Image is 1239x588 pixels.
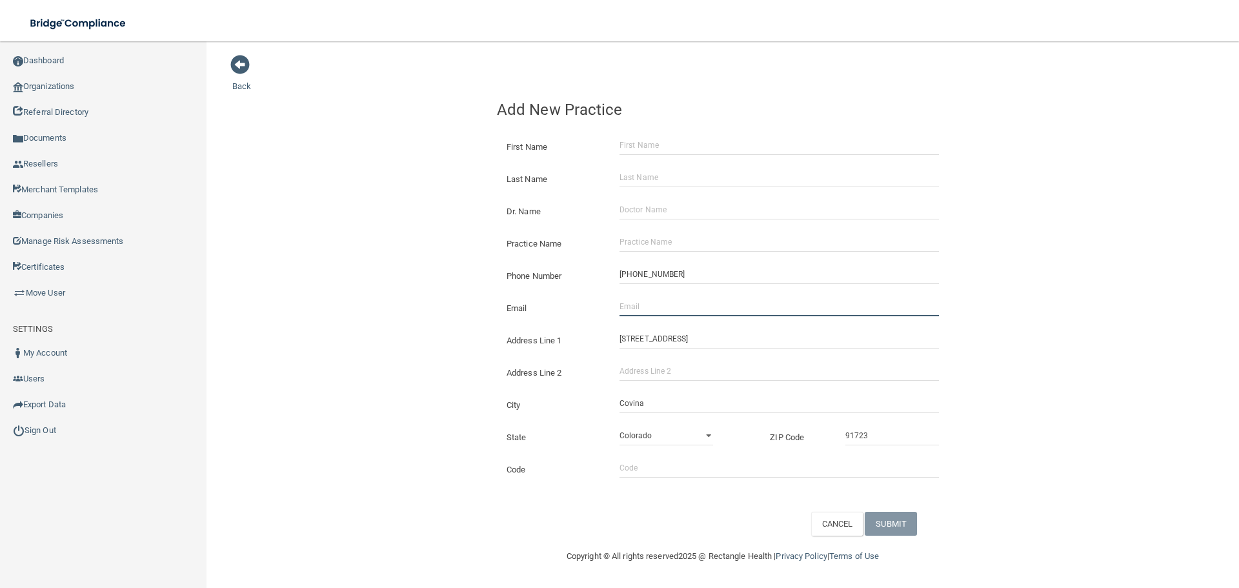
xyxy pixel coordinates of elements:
a: Privacy Policy [776,551,827,561]
img: ic_user_dark.df1a06c3.png [13,348,23,358]
input: First Name [619,136,939,155]
label: Address Line 1 [497,333,610,349]
label: City [497,398,610,413]
input: City [619,394,939,413]
label: Dr. Name [497,204,610,219]
img: icon-users.e205127d.png [13,374,23,384]
img: briefcase.64adab9b.png [13,287,26,299]
label: First Name [497,139,610,155]
input: Code [619,458,939,478]
label: Email [497,301,610,316]
img: ic_dashboard_dark.d01f4a41.png [13,56,23,66]
h4: Add New Practice [497,101,949,118]
label: State [497,430,610,445]
button: SUBMIT [865,512,917,536]
img: icon-documents.8dae5593.png [13,134,23,144]
a: Terms of Use [829,551,879,561]
img: ic_reseller.de258add.png [13,159,23,170]
input: Last Name [619,168,939,187]
input: Address Line 1 [619,329,939,349]
img: ic_power_dark.7ecde6b1.png [13,425,25,436]
label: Phone Number [497,269,610,284]
div: Copyright © All rights reserved 2025 @ Rectangle Health | | [487,536,958,577]
label: ZIP Code [760,430,836,445]
label: Practice Name [497,236,610,252]
input: (___) ___-____ [619,265,939,284]
label: Address Line 2 [497,365,610,381]
a: Back [232,66,251,91]
input: Practice Name [619,232,939,252]
input: Address Line 2 [619,361,939,381]
label: Code [497,462,610,478]
input: Email [619,297,939,316]
input: _____ [845,426,939,445]
input: Doctor Name [619,200,939,219]
label: Last Name [497,172,610,187]
button: CANCEL [811,512,863,536]
img: icon-export.b9366987.png [13,400,23,410]
img: bridge_compliance_login_screen.278c3ca4.svg [19,10,138,37]
img: organization-icon.f8decf85.png [13,82,23,92]
label: SETTINGS [13,321,53,337]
